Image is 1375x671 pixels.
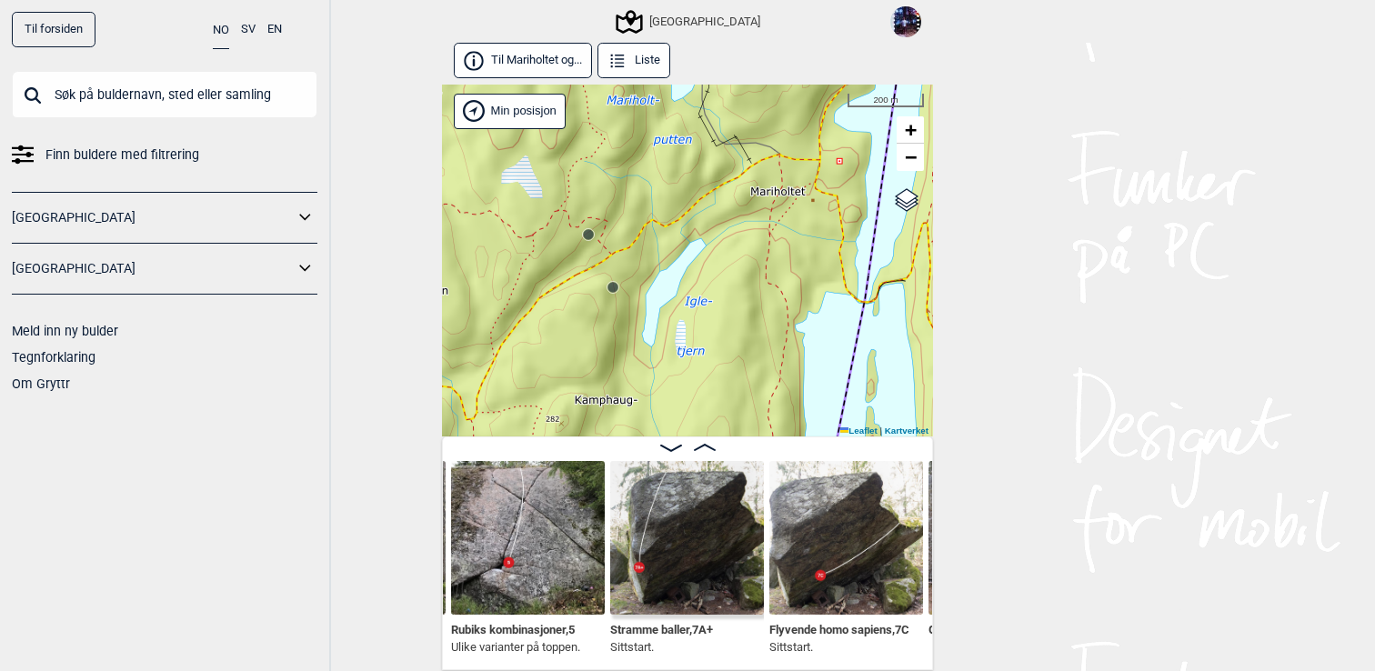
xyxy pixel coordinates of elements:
span: Rubiks kombinasjoner , 5 [451,619,575,636]
button: NO [213,12,229,49]
a: Meld inn ny bulder [12,324,118,338]
span: − [905,145,917,168]
span: Flyvende homo sapiens , 7C [769,619,909,636]
img: Gallerne 200510 [928,461,1082,615]
a: Kartverket [885,426,928,436]
img: Flyvende homo sapiens 200511 [769,461,923,615]
a: Til forsiden [12,12,95,47]
p: Sittstart. [769,638,909,656]
p: Sittstart. [610,638,713,656]
div: Vis min posisjon [454,94,566,129]
img: DSCF8875 [890,6,921,37]
span: Finn buldere med filtrering [45,142,199,168]
a: Zoom in [897,116,924,144]
a: Om Gryttr [12,376,70,391]
a: Layers [889,180,924,220]
div: 200 m [848,94,924,108]
button: Til Mariholtet og... [454,43,592,78]
input: Søk på buldernavn, sted eller samling [12,71,317,118]
button: SV [241,12,256,47]
a: [GEOGRAPHIC_DATA] [12,205,294,231]
img: Rubiks Kombinasjoner 210117 [451,461,605,615]
a: Finn buldere med filtrering [12,142,317,168]
button: Liste [597,43,670,78]
span: Gallerne , 5 [928,619,981,636]
button: EN [267,12,282,47]
span: Stramme baller , 7A+ [610,619,713,636]
img: Stramme baller 200509 [610,461,764,615]
p: Ulike varianter på toppen. [451,638,580,656]
a: Tegnforklaring [12,350,95,365]
a: Leaflet [840,426,878,436]
span: + [905,118,917,141]
a: [GEOGRAPHIC_DATA] [12,255,294,282]
a: Zoom out [897,144,924,171]
div: [GEOGRAPHIC_DATA] [618,11,760,33]
span: | [879,426,882,436]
